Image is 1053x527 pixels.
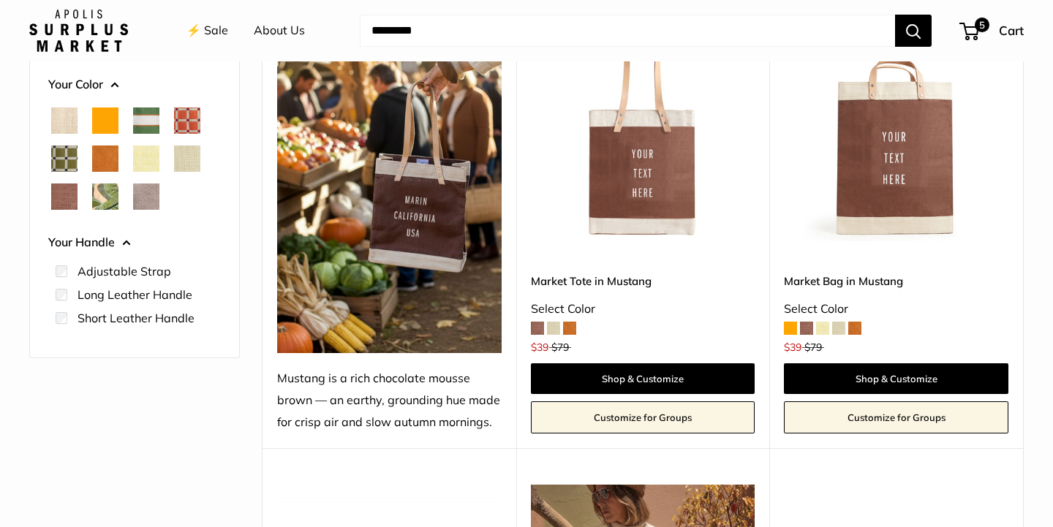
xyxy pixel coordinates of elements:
[784,363,1008,394] a: Shop & Customize
[92,107,118,134] button: Orange
[551,341,569,354] span: $79
[186,20,228,42] a: ⚡️ Sale
[92,183,118,210] button: Palm Leaf
[78,309,195,327] label: Short Leather Handle
[360,15,895,47] input: Search...
[48,74,221,96] button: Your Color
[804,341,822,354] span: $79
[531,298,755,320] div: Select Color
[531,17,755,241] img: Market Tote in Mustang
[29,10,128,52] img: Apolis: Surplus Market
[531,401,755,433] a: Customize for Groups
[784,17,1008,241] a: Market Bag in MustangMarket Bag in Mustang
[784,273,1008,289] a: Market Bag in Mustang
[784,17,1008,241] img: Market Bag in Mustang
[174,145,200,172] button: Mint Sorbet
[531,17,755,241] a: Market Tote in MustangMarket Tote in Mustang
[784,298,1008,320] div: Select Color
[784,341,801,354] span: $39
[133,145,159,172] button: Daisy
[133,107,159,134] button: Court Green
[531,273,755,289] a: Market Tote in Mustang
[174,107,200,134] button: Chenille Window Brick
[48,232,221,254] button: Your Handle
[254,20,305,42] a: About Us
[78,286,192,303] label: Long Leather Handle
[895,15,932,47] button: Search
[961,19,1024,42] a: 5 Cart
[531,341,548,354] span: $39
[975,18,989,32] span: 5
[133,183,159,210] button: Taupe
[78,262,171,280] label: Adjustable Strap
[784,401,1008,433] a: Customize for Groups
[92,145,118,172] button: Cognac
[51,183,78,210] button: Mustang
[999,23,1024,38] span: Cart
[277,368,502,433] div: Mustang is a rich chocolate mousse brown — an earthy, grounding hue made for crisp air and slow a...
[51,145,78,172] button: Chenille Window Sage
[531,363,755,394] a: Shop & Customize
[277,17,502,353] img: Mustang is a rich chocolate mousse brown — an earthy, grounding hue made for crisp air and slow a...
[51,107,78,134] button: Natural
